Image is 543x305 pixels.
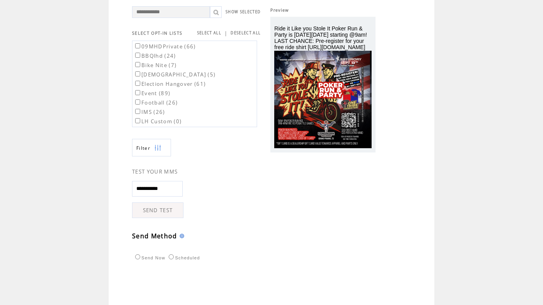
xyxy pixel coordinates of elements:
[224,30,227,37] span: |
[134,62,176,69] label: Bike Nite (7)
[134,80,206,87] label: Election Hangover (61)
[154,139,161,157] img: filters.png
[134,52,176,59] label: BBQlhd (24)
[135,81,140,86] input: Election Hangover (61)
[135,109,140,114] input: IMS (26)
[135,99,140,105] input: Football (26)
[135,53,140,58] input: BBQlhd (24)
[132,232,177,240] span: Send Method
[167,255,200,260] label: Scheduled
[135,71,140,76] input: [DEMOGRAPHIC_DATA] (5)
[135,118,140,123] input: LH Custom (0)
[177,234,184,238] img: help.gif
[197,30,221,35] a: SELECT ALL
[135,62,140,67] input: Bike Nite (7)
[133,255,165,260] label: Send Now
[136,145,150,151] span: Show filters
[226,9,261,14] a: SHOW SELECTED
[132,202,183,218] a: SEND TEST
[169,254,174,259] input: Scheduled
[132,30,182,36] span: SELECT OPT-IN LISTS
[134,118,182,125] label: LH Custom (0)
[231,30,261,35] a: DESELECT ALL
[134,90,170,97] label: Event (89)
[134,71,215,78] label: [DEMOGRAPHIC_DATA] (5)
[270,7,289,13] span: Preview
[135,43,140,48] input: 09MHDPrivate (66)
[132,139,171,156] a: Filter
[132,168,178,175] span: TEST YOUR MMS
[135,254,140,259] input: Send Now
[274,25,367,50] span: Ride it Like you Stole It Poker Run & Party is [DATE][DATE] starting @9am! LAST CHANCE: Pre-regis...
[134,99,178,106] label: Football (26)
[135,90,140,95] input: Event (89)
[134,43,196,50] label: 09MHDPrivate (66)
[134,108,165,115] label: IMS (26)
